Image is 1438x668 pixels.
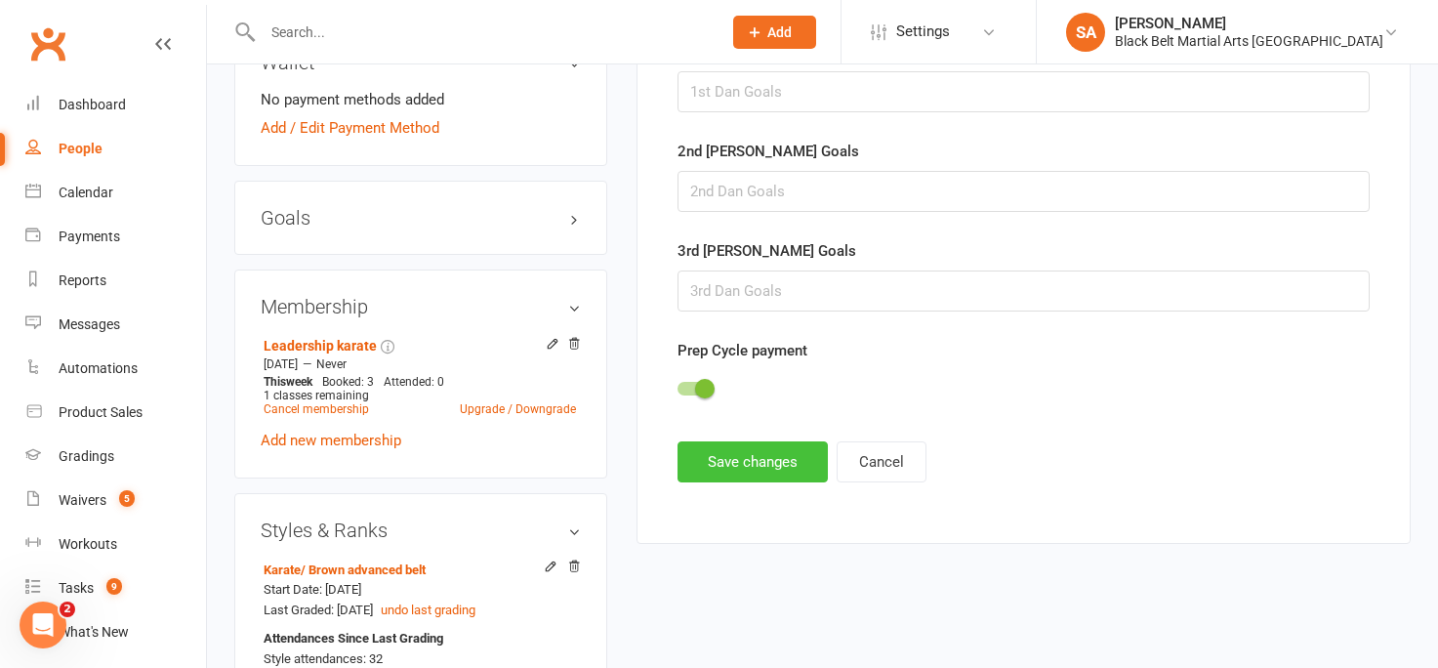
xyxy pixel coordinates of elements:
[261,116,439,140] a: Add / Edit Payment Method
[896,10,950,54] span: Settings
[264,389,369,402] span: 1 classes remaining
[25,127,206,171] a: People
[59,316,120,332] div: Messages
[25,566,206,610] a: Tasks 9
[678,339,807,362] label: Prep Cycle payment
[264,603,373,617] span: Last Graded: [DATE]
[60,602,75,617] span: 2
[261,520,581,541] h3: Styles & Ranks
[25,215,206,259] a: Payments
[678,441,828,482] button: Save changes
[59,448,114,464] div: Gradings
[678,171,1370,212] input: 2nd Dan Goals
[837,441,926,482] button: Cancel
[59,624,129,640] div: What's New
[25,171,206,215] a: Calendar
[264,651,383,666] span: Style attendances: 32
[59,141,103,156] div: People
[1115,15,1383,32] div: [PERSON_NAME]
[25,479,206,522] a: Waivers 5
[25,522,206,566] a: Workouts
[106,578,122,595] span: 9
[678,71,1370,112] input: 1st Dan Goals
[25,435,206,479] a: Gradings
[322,375,374,389] span: Booked: 3
[261,296,581,317] h3: Membership
[25,303,206,347] a: Messages
[59,97,126,112] div: Dashboard
[1066,13,1105,52] div: SA
[261,207,581,229] h3: Goals
[264,357,298,371] span: [DATE]
[20,602,66,648] iframe: Intercom live chat
[59,229,120,244] div: Payments
[59,185,113,200] div: Calendar
[261,432,401,449] a: Add new membership
[384,375,444,389] span: Attended: 0
[25,83,206,127] a: Dashboard
[59,360,138,376] div: Automations
[25,259,206,303] a: Reports
[733,16,816,49] button: Add
[1115,32,1383,50] div: Black Belt Martial Arts [GEOGRAPHIC_DATA]
[25,391,206,435] a: Product Sales
[264,563,426,577] a: Karate
[264,629,443,649] strong: Attendances Since Last Grading
[264,582,361,597] span: Start Date: [DATE]
[767,24,792,40] span: Add
[59,404,143,420] div: Product Sales
[59,492,106,508] div: Waivers
[460,402,576,416] a: Upgrade / Downgrade
[59,580,94,596] div: Tasks
[678,140,859,163] label: 2nd [PERSON_NAME] Goals
[301,563,426,577] span: / Brown advanced belt
[23,20,72,68] a: Clubworx
[678,239,856,263] label: 3rd [PERSON_NAME] Goals
[259,356,581,372] div: —
[261,88,581,111] li: No payment methods added
[678,271,1370,312] input: 3rd Dan Goals
[59,536,117,552] div: Workouts
[264,375,286,389] span: This
[264,402,369,416] a: Cancel membership
[259,375,317,389] div: week
[257,19,708,46] input: Search...
[59,272,106,288] div: Reports
[381,601,475,621] button: undo last grading
[25,347,206,391] a: Automations
[316,357,347,371] span: Never
[119,490,135,507] span: 5
[25,610,206,654] a: What's New
[264,338,377,354] a: Leadership karate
